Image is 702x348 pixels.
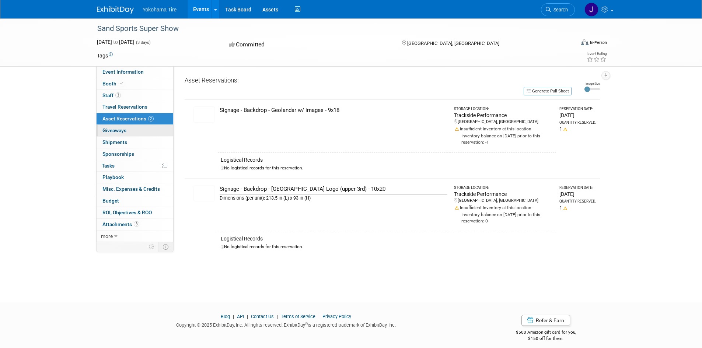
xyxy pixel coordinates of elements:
[97,6,134,14] img: ExhibitDay
[97,195,173,207] a: Budget
[97,52,113,59] td: Tags
[97,160,173,172] a: Tasks
[454,198,553,204] div: [GEOGRAPHIC_DATA], [GEOGRAPHIC_DATA]
[97,39,134,45] span: [DATE] [DATE]
[102,139,127,145] span: Shipments
[102,198,119,204] span: Budget
[97,101,173,113] a: Travel Reservations
[221,235,553,242] div: Logistical Records
[97,90,173,101] a: Staff3
[97,66,173,78] a: Event Information
[454,132,553,145] div: Inventory balance on [DATE] prior to this reservation: -1
[251,314,274,319] a: Contact Us
[220,185,447,193] div: Signage - Backdrop - [GEOGRAPHIC_DATA] Logo (upper 3rd) - 10x20
[231,314,236,319] span: |
[559,185,597,190] div: Reservation Date:
[120,81,123,85] i: Booth reservation complete
[237,314,244,319] a: API
[101,233,113,239] span: more
[102,186,160,192] span: Misc. Expenses & Credits
[454,211,553,224] div: Inventory balance on [DATE] prior to this reservation: 0
[559,106,597,112] div: Reservation Date:
[97,320,476,328] div: Copyright © 2025 ExhibitDay, Inc. All rights reserved. ExhibitDay is a registered trademark of Ex...
[193,106,215,123] img: View Images
[102,174,124,180] span: Playbook
[97,148,173,160] a: Sponsorships
[541,3,575,16] a: Search
[97,219,173,230] a: Attachments3
[97,125,173,136] a: Giveaways
[221,314,230,319] a: Blog
[559,120,597,125] div: Quantity Reserved:
[115,92,121,98] span: 3
[454,190,553,198] div: Trackside Performance
[220,106,447,114] div: Signage - Backdrop - Geolandar w/ images - 9x18
[193,185,215,201] img: View Images
[559,125,597,133] div: 1
[97,231,173,242] a: more
[454,106,553,112] div: Storage Location:
[521,315,570,326] a: Refer & Earn
[102,92,121,98] span: Staff
[531,38,607,49] div: Event Format
[95,22,564,35] div: Sand Sports Super Show
[134,221,139,227] span: 3
[97,183,173,195] a: Misc. Expenses & Credits
[581,39,589,45] img: Format-Inperson.png
[454,112,553,119] div: Trackside Performance
[584,3,598,17] img: Jason Heath
[559,112,597,119] div: [DATE]
[559,199,597,204] div: Quantity Reserved:
[102,81,125,87] span: Booth
[486,324,605,341] div: $500 Amazon gift card for you,
[97,137,173,148] a: Shipments
[102,210,152,215] span: ROI, Objectives & ROO
[407,41,499,46] span: [GEOGRAPHIC_DATA], [GEOGRAPHIC_DATA]
[245,314,250,319] span: |
[97,172,173,183] a: Playbook
[97,78,173,89] a: Booth
[559,204,597,211] div: 1
[220,194,447,201] div: Dimensions (per unit): 213.5 in (L) x 93 in (H)
[305,322,308,326] sup: ®
[524,87,572,95] button: Generate Pull Sheet
[584,81,600,86] div: Image Size
[97,207,173,218] a: ROI, Objectives & ROO
[587,52,607,56] div: Event Rating
[454,204,553,211] div: Insufficient Inventory at this location.
[551,7,568,13] span: Search
[559,190,597,198] div: [DATE]
[97,113,173,124] a: Asset Reservations2
[221,244,553,250] div: No logistical records for this reservation.
[486,335,605,342] div: $150 off for them.
[102,116,154,122] span: Asset Reservations
[102,151,134,157] span: Sponsorships
[221,156,553,164] div: Logistical Records
[102,221,139,227] span: Attachments
[454,125,553,132] div: Insufficient Inventory at this location.
[102,104,147,110] span: Travel Reservations
[135,40,151,45] span: (3 days)
[146,242,158,252] td: Personalize Event Tab Strip
[102,163,115,169] span: Tasks
[148,116,154,122] span: 2
[590,40,607,45] div: In-Person
[454,185,553,190] div: Storage Location:
[112,39,119,45] span: to
[275,314,280,319] span: |
[158,242,173,252] td: Toggle Event Tabs
[454,119,553,125] div: [GEOGRAPHIC_DATA], [GEOGRAPHIC_DATA]
[317,314,321,319] span: |
[281,314,315,319] a: Terms of Service
[143,7,177,13] span: Yokohama Tire
[227,38,390,51] div: Committed
[221,165,553,171] div: No logistical records for this reservation.
[322,314,351,319] a: Privacy Policy
[102,69,144,75] span: Event Information
[102,127,126,133] span: Giveaways
[185,76,568,86] div: Asset Reservations:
